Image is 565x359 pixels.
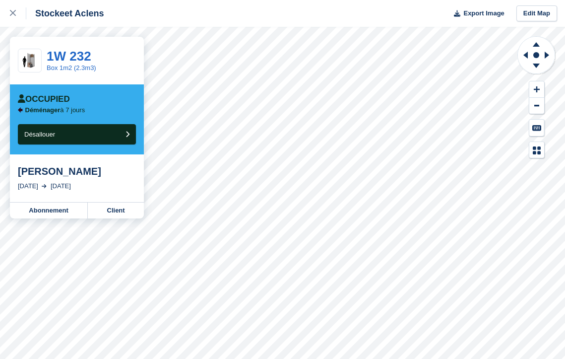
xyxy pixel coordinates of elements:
span: Export Image [463,8,504,18]
button: Zoom Out [529,98,544,114]
img: arrow-right-light-icn-cde0832a797a2874e46488d9cf13f60e5c3a73dbe684e267c42b8395dfbc2abf.svg [42,184,47,188]
span: Désallouer [24,131,55,138]
button: Keyboard Shortcuts [529,120,544,136]
button: Zoom In [529,81,544,98]
button: Export Image [448,5,504,22]
img: arrow-left-icn-90495f2de72eb5bd0bd1c3c35deca35cc13f817d75bef06ecd7c0b315636ce7e.svg [18,107,23,113]
a: Edit Map [516,5,557,22]
div: [PERSON_NAME] [18,165,136,177]
button: Map Legend [529,142,544,158]
p: à 7 jours [25,106,85,114]
div: [DATE] [51,181,71,191]
a: Box 1m2 (2.3m3) [47,64,96,72]
a: Abonnement [10,203,88,218]
a: 1W 232 [47,49,91,64]
span: Déménager [25,106,61,114]
div: [DATE] [18,181,38,191]
div: Stockeet Aclens [26,7,104,19]
button: Désallouer [18,124,136,144]
a: Client [88,203,144,218]
div: Occupied [18,94,70,104]
img: 10-sqft-unit%202023-11-07%2015_54_44.jpg [18,52,41,70]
